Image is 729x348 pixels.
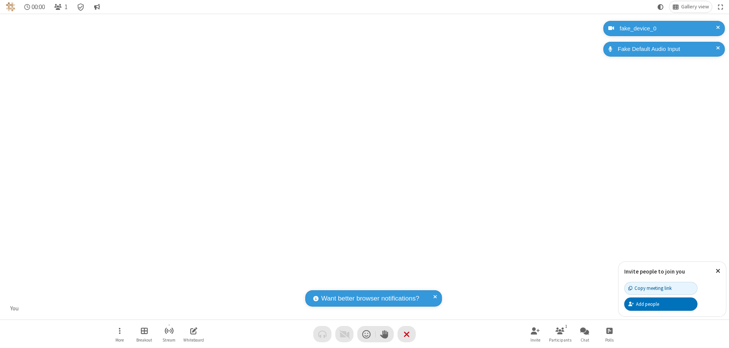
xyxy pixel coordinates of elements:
[32,3,45,11] span: 00:00
[357,326,376,342] button: Send a reaction
[715,1,726,13] button: Fullscreen
[313,326,331,342] button: Audio problem - check your Internet connection or call by phone
[182,323,205,345] button: Open shared whiteboard
[398,326,416,342] button: End or leave meeting
[573,323,596,345] button: Open chat
[108,323,131,345] button: Open menu
[524,323,547,345] button: Invite participants (⌘+Shift+I)
[710,262,726,280] button: Close popover
[669,1,712,13] button: Change layout
[624,282,697,295] button: Copy meeting link
[21,1,48,13] div: Timer
[563,323,570,330] div: 1
[6,2,15,11] img: QA Selenium DO NOT DELETE OR CHANGE
[183,338,204,342] span: Whiteboard
[136,338,152,342] span: Breakout
[615,45,719,54] div: Fake Default Audio Input
[681,4,709,10] span: Gallery view
[624,268,685,275] label: Invite people to join you
[115,338,124,342] span: More
[335,326,353,342] button: Video
[65,3,68,11] span: 1
[549,338,571,342] span: Participants
[376,326,394,342] button: Raise hand
[617,24,719,33] div: fake_device_0
[628,285,672,292] div: Copy meeting link
[163,338,175,342] span: Stream
[624,297,697,310] button: Add people
[549,323,571,345] button: Open participant list
[321,294,419,304] span: Want better browser notifications?
[655,1,667,13] button: Using system theme
[91,1,103,13] button: Conversation
[581,338,589,342] span: Chat
[530,338,540,342] span: Invite
[74,1,88,13] div: Meeting details Encryption enabled
[158,323,180,345] button: Start streaming
[133,323,156,345] button: Manage Breakout Rooms
[51,1,71,13] button: Open participant list
[8,304,22,313] div: You
[605,338,614,342] span: Polls
[598,323,621,345] button: Open poll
